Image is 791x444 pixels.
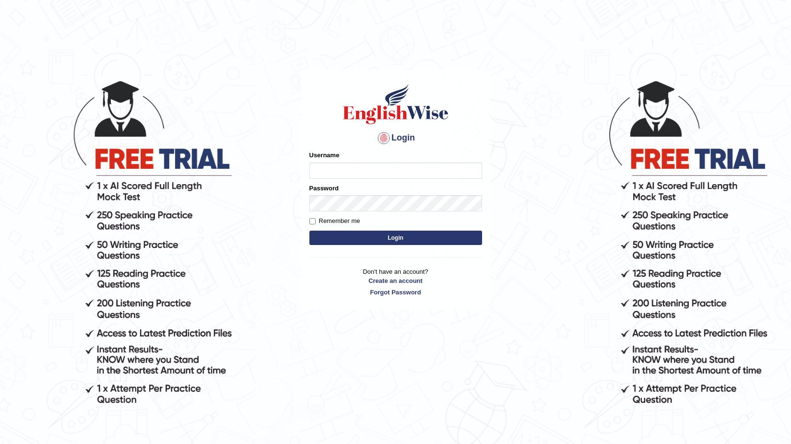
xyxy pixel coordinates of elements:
[309,216,360,226] label: Remember me
[309,130,482,146] h4: Login
[309,184,339,193] label: Password
[309,276,482,285] a: Create an account
[341,82,450,126] img: Logo of English Wise sign in for intelligent practice with AI
[309,267,482,297] p: Don't have an account?
[309,218,316,224] input: Remember me
[309,288,482,297] a: Forgot Password
[309,151,340,160] label: Username
[309,231,482,245] button: Login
